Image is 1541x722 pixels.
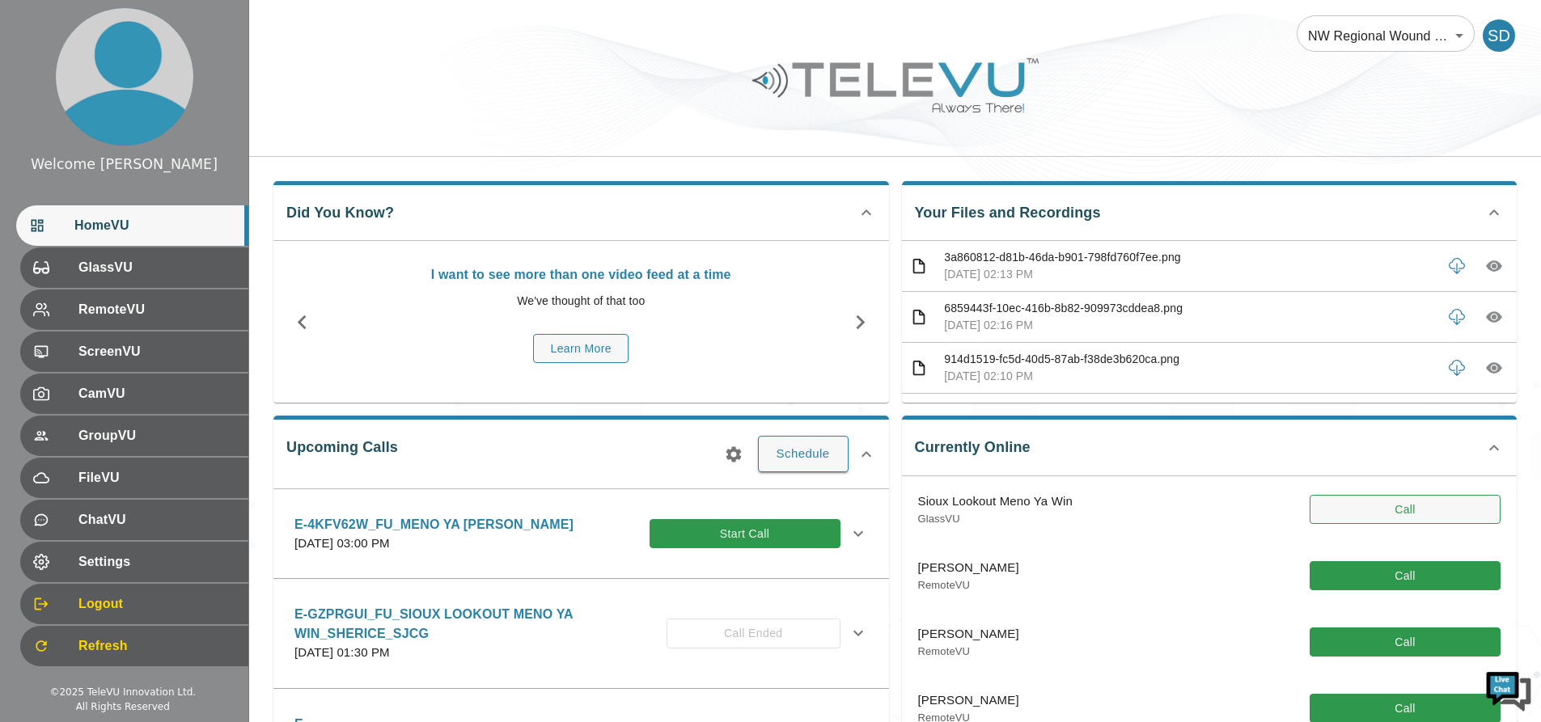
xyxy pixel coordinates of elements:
button: Learn More [533,334,629,364]
div: ScreenVU [20,331,248,372]
p: [DATE] 02:16 PM [944,317,1434,334]
span: GlassVU [78,258,235,277]
div: HomeVU [16,205,248,246]
div: E-GZPRGUI_FU_SIOUX LOOKOUT MENO YA WIN_SHERICE_SJCG[DATE] 01:30 PMCall Ended [282,595,881,672]
span: FileVU [78,468,235,488]
span: Refresh [78,636,235,656]
p: Sioux Lookout Meno Ya Win [918,492,1073,511]
img: profile.png [56,8,193,146]
p: 914d1519-fc5d-40d5-87ab-f38de3b620ca.png [944,351,1434,368]
p: [DATE] 01:30 PM [294,644,667,662]
button: Schedule [758,436,849,471]
div: SD [1483,19,1515,52]
button: Call [1310,627,1501,657]
button: Call [1310,495,1501,525]
p: [PERSON_NAME] [918,691,1019,710]
div: FileVU [20,458,248,498]
div: GlassVU [20,247,248,288]
p: GlassVU [918,511,1073,527]
p: [PERSON_NAME] [918,625,1019,644]
div: RemoteVU [20,289,248,330]
span: CamVU [78,384,235,403]
div: ChatVU [20,500,248,540]
span: GroupVU [78,426,235,445]
p: [PERSON_NAME] [918,559,1019,577]
span: Logout [78,594,235,614]
div: Settings [20,542,248,582]
div: GroupVU [20,416,248,456]
p: E-4KFV62W_FU_MENO YA [PERSON_NAME] [294,515,574,534]
textarea: Type your message and hit 'Enter' [8,441,308,498]
span: ChatVU [78,510,235,530]
p: RemoteVU [918,577,1019,593]
div: Refresh [20,626,248,666]
span: Settings [78,552,235,572]
p: RemoteVU [918,644,1019,660]
div: NW Regional Wound Care [1297,13,1475,58]
img: Chat Widget [1484,665,1533,714]
p: [DATE] 02:10 PM [944,368,1434,385]
span: RemoteVU [78,300,235,319]
button: Call [1310,561,1501,591]
p: E-GZPRGUI_FU_SIOUX LOOKOUT MENO YA WIN_SHERICE_SJCG [294,605,667,644]
span: HomeVU [74,216,235,235]
div: Welcome [PERSON_NAME] [31,154,218,175]
div: Logout [20,584,248,624]
p: We've thought of that too [339,293,823,310]
p: 3a860812-d81b-46da-b901-798fd760f7ee.png [944,249,1434,266]
img: d_736959983_company_1615157101543_736959983 [28,75,68,116]
p: [DATE] 02:13 PM [944,266,1434,283]
div: CamVU [20,374,248,414]
span: We're online! [94,204,223,367]
p: 6859443f-10ec-416b-8b82-909973cddea8.png [944,300,1434,317]
p: [DATE] 03:00 PM [294,534,574,553]
button: Start Call [650,519,840,549]
img: Logo [750,52,1041,119]
div: Chat with us now [84,85,272,106]
div: E-4KFV62W_FU_MENO YA [PERSON_NAME][DATE] 03:00 PMStart Call [282,505,881,563]
p: 6d7274c9-6877-49ec-b4b3-31fc64d4597e.png [944,402,1434,419]
span: ScreenVU [78,342,235,361]
p: I want to see more than one video feed at a time [339,265,823,285]
div: Minimize live chat window [265,8,304,47]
